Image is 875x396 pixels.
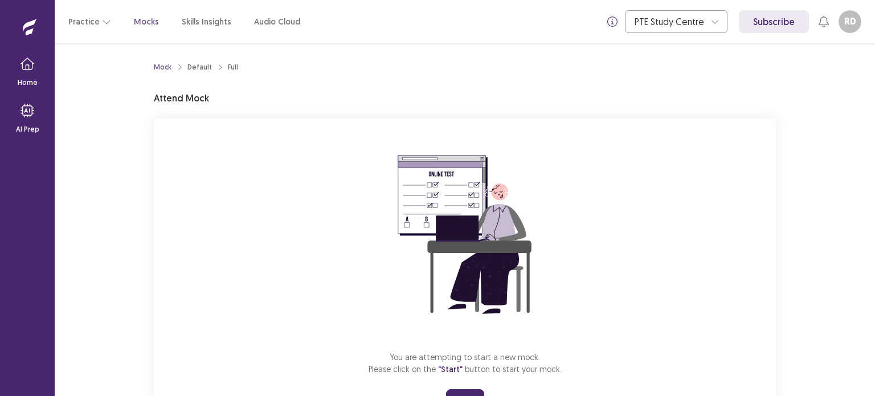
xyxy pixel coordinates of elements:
a: Mock [154,62,171,72]
a: Mocks [134,16,159,28]
button: info [602,11,623,32]
p: You are attempting to start a new mock. Please click on the button to start your mock. [369,351,562,375]
nav: breadcrumb [154,62,238,72]
div: Full [228,62,238,72]
img: attend-mock [362,132,567,337]
div: Default [187,62,212,72]
a: Subscribe [739,10,809,33]
p: Attend Mock [154,91,209,105]
button: Practice [68,11,111,32]
p: AI Prep [16,124,39,134]
span: "Start" [438,364,463,374]
a: Skills Insights [182,16,231,28]
button: RD [839,10,861,33]
div: PTE Study Centre [635,11,705,32]
a: Audio Cloud [254,16,300,28]
p: Home [18,77,38,88]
